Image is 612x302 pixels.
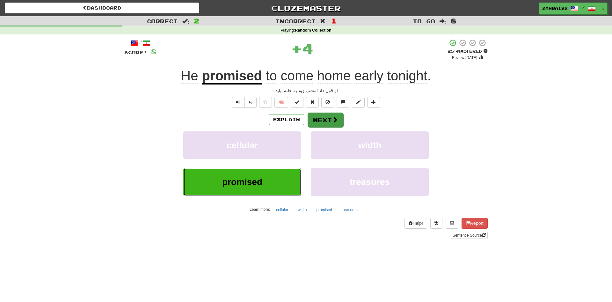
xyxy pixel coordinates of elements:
[124,87,488,94] div: او قول داد امشب زود به خانه بیاید.
[232,97,245,108] button: Play sentence audio (ctl+space)
[440,18,447,24] span: :
[413,18,435,24] span: To go
[181,68,198,84] span: He
[451,17,456,25] span: 8
[183,131,301,159] button: cellular
[313,205,335,215] button: promised
[317,68,351,84] span: home
[430,218,442,229] button: Round history (alt+y)
[452,55,477,60] small: Review: [DATE]
[302,41,313,56] span: 4
[358,140,381,150] span: width
[227,140,258,150] span: cellular
[448,48,457,54] span: 25 %
[182,18,189,24] span: :
[291,39,302,58] span: +
[231,97,257,108] div: Text-to-speech controls
[275,18,316,24] span: Incorrect
[273,205,292,215] button: cellular
[269,114,304,125] button: Explain
[209,3,403,14] a: Clozemaster
[5,3,199,13] a: Dashboard
[462,218,488,229] button: Report
[451,232,488,239] a: Sentence Source
[295,28,331,33] strong: Random Collection
[151,48,157,55] span: 8
[367,97,380,108] button: Add to collection (alt+a)
[354,68,383,84] span: early
[338,205,361,215] button: treasures
[387,68,427,84] span: tonight
[306,97,319,108] button: Reset to 0% Mastered (alt+r)
[124,50,147,55] span: Score:
[350,177,390,187] span: treasures
[259,97,272,108] button: Favorite sentence (alt+f)
[448,48,488,54] div: Mastered
[308,113,343,127] button: Next
[266,68,277,84] span: to
[222,177,262,187] span: promised
[202,68,262,85] u: promised
[311,168,429,196] button: treasures
[404,218,427,229] button: Help!
[337,97,349,108] button: Discuss sentence (alt+u)
[147,18,178,24] span: Correct
[281,68,314,84] span: come
[352,97,365,108] button: Edit sentence (alt+d)
[294,205,310,215] button: width
[274,97,288,108] button: 🧠
[320,18,327,24] span: :
[194,17,199,25] span: 2
[183,168,301,196] button: promised
[542,5,568,11] span: zahra122
[321,97,334,108] button: Ignore sentence (alt+i)
[244,97,257,108] button: ½
[539,3,599,14] a: zahra122 /
[291,97,303,108] button: Set this sentence to 100% Mastered (alt+m)
[311,131,429,159] button: width
[582,5,585,10] span: /
[331,17,337,25] span: 1
[262,68,431,84] span: .
[250,207,270,212] small: Learn more:
[124,39,157,47] div: /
